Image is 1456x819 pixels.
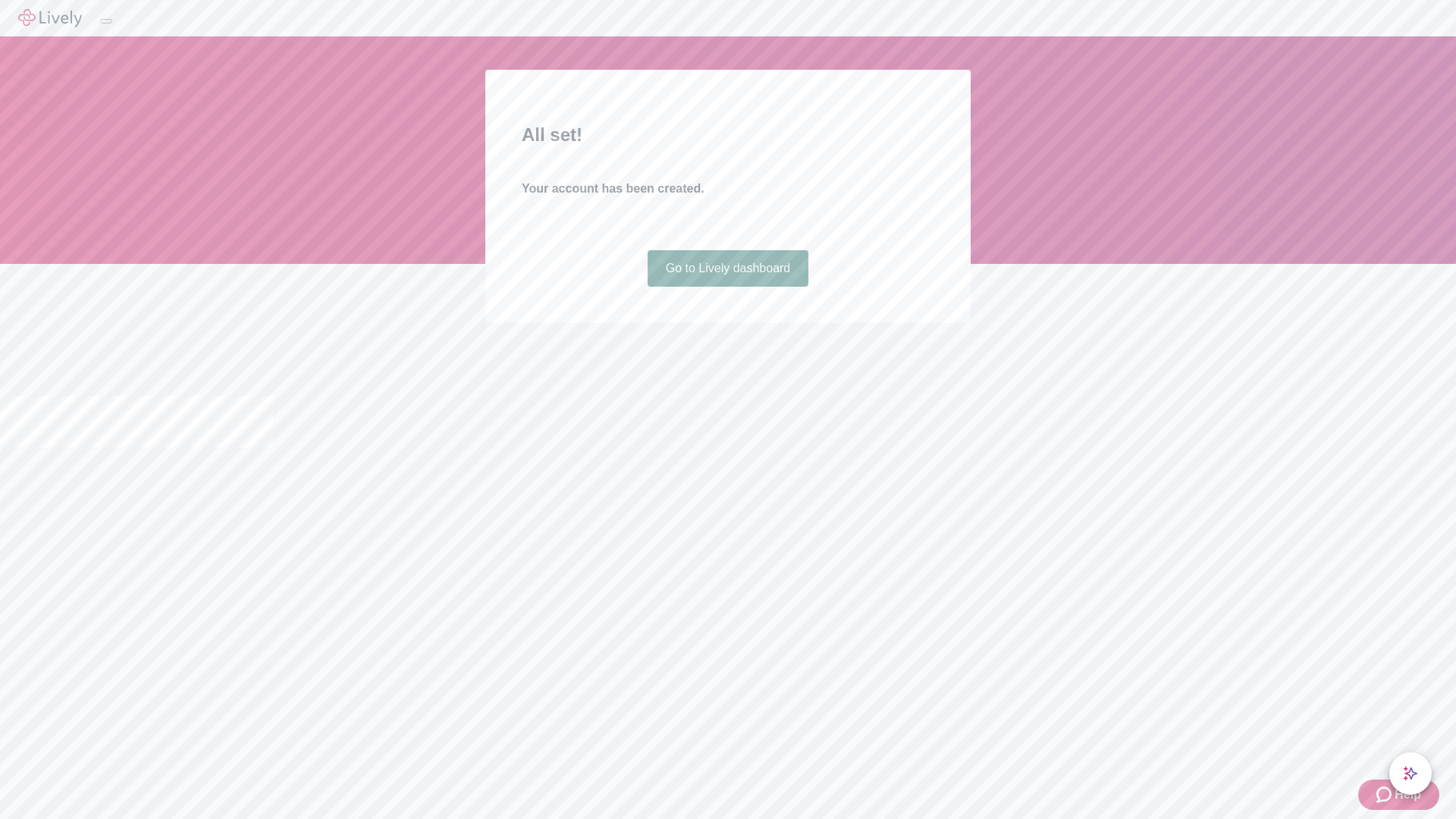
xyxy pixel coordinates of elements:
[18,9,82,27] img: Lively
[1389,752,1432,795] button: chat
[1395,786,1421,804] span: Help
[648,250,809,287] a: Go to Lively dashboard
[1376,786,1395,804] svg: Zendesk support icon
[1358,780,1439,810] button: Zendesk support iconHelp
[522,121,934,149] h2: All set!
[1403,766,1418,781] svg: Lively AI Assistant
[100,19,112,24] button: Log out
[522,180,934,198] h4: Your account has been created.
